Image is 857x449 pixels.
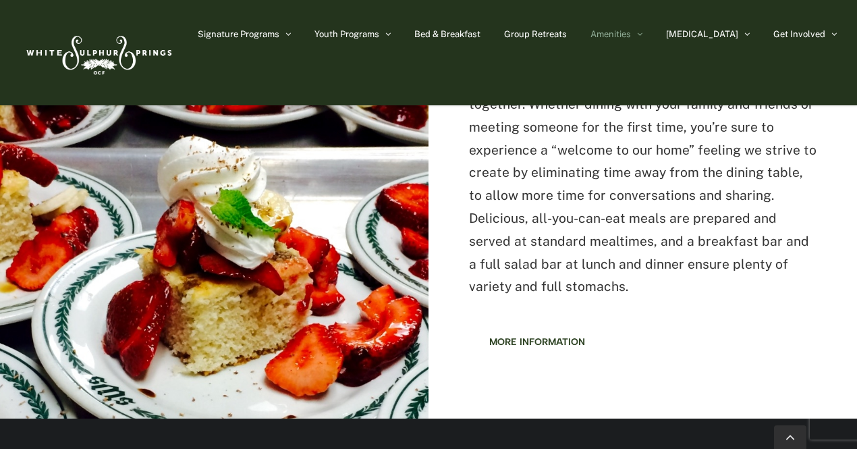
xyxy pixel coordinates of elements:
[504,30,567,38] span: Group Retreats
[469,327,605,357] a: More information
[198,30,279,38] span: Signature Programs
[314,30,379,38] span: Youth Programs
[773,30,825,38] span: Get Involved
[489,336,585,348] span: More information
[20,21,175,84] img: White Sulphur Springs Logo
[666,30,738,38] span: [MEDICAL_DATA]
[469,70,817,298] p: We believe relationships grow while enjoying a meal together. Whether dining with your family and...
[590,30,631,38] span: Amenities
[414,30,480,38] span: Bed & Breakfast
